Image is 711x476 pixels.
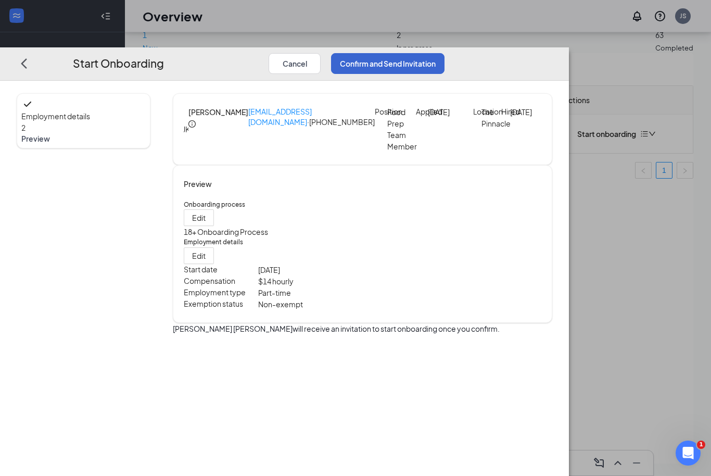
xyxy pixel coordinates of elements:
p: Non-exempt [258,298,362,310]
span: 18+ Onboarding Process [184,228,268,237]
p: · [PHONE_NUMBER] [248,106,375,142]
a: [EMAIL_ADDRESS][DOMAIN_NAME] [248,107,312,127]
p: Location [473,106,481,117]
p: [DATE] [510,106,527,118]
div: JK [183,123,190,135]
span: Edit [192,213,206,223]
p: Food Prep Team Member [387,106,412,152]
span: 1 [697,441,705,449]
button: Cancel [269,53,321,74]
h5: Employment details [184,238,541,247]
p: Hired [501,106,510,117]
p: Compensation [184,275,258,286]
h4: Preview [184,178,541,190]
svg: Checkmark [21,98,34,110]
p: Position [375,106,387,117]
p: Exemption status [184,298,258,309]
span: info-circle [188,120,196,128]
p: Applied [416,106,428,117]
h5: Onboarding process [184,200,541,209]
p: [PERSON_NAME] [PERSON_NAME] will receive an invitation to start onboarding once you confirm. [173,323,552,334]
span: Employment details [21,110,146,122]
span: Edit [192,250,206,261]
p: Start date [184,264,258,274]
iframe: Intercom live chat [676,441,701,466]
p: Part-time [258,287,362,298]
button: Edit [184,210,214,227]
p: $ 14 hourly [258,275,362,287]
span: Preview [21,133,146,144]
h3: Start Onboarding [73,55,164,72]
span: 2 [21,123,26,132]
h4: [PERSON_NAME] [188,106,248,118]
p: [DATE] [428,106,452,118]
button: Confirm and Send Invitation [331,53,445,74]
p: [DATE] [258,264,362,275]
p: The Pinnacle [481,106,499,129]
p: Employment type [184,287,258,297]
button: Edit [184,247,214,264]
